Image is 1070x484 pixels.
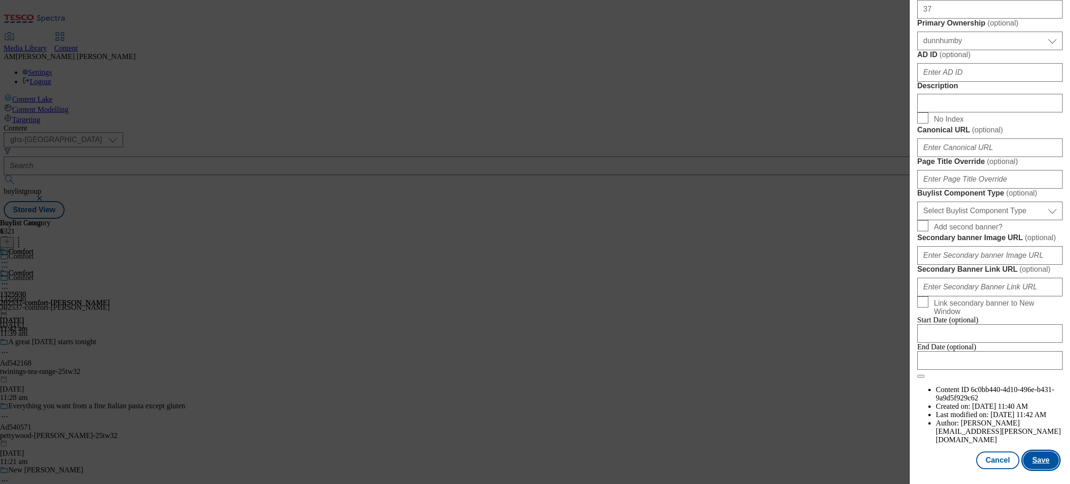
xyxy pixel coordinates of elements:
label: AD ID [917,50,1063,59]
span: ( optional ) [1025,234,1056,242]
input: Enter Date [917,324,1063,343]
label: Secondary banner Image URL [917,233,1063,242]
span: ( optional ) [1019,265,1050,273]
span: Link secondary banner to New Window [934,299,1059,316]
span: [DATE] 11:42 AM [991,411,1046,419]
span: Add second banner? [934,223,1003,231]
input: Enter Secondary Banner Link URL [917,278,1063,296]
span: [PERSON_NAME][EMAIL_ADDRESS][PERSON_NAME][DOMAIN_NAME] [936,419,1061,444]
label: Canonical URL [917,125,1063,135]
span: ( optional ) [972,126,1003,134]
li: Last modified on: [936,411,1063,419]
li: Created on: [936,402,1063,411]
label: Description [917,82,1063,90]
button: Cancel [976,451,1019,469]
button: Save [1023,451,1059,469]
input: Enter Date [917,351,1063,370]
input: Enter Canonical URL [917,138,1063,157]
span: 6c0bb440-4d10-496e-b431-9a9d5f929c62 [936,386,1054,402]
span: ( optional ) [987,157,1018,165]
input: Enter AD ID [917,63,1063,82]
label: Page Title Override [917,157,1063,166]
span: Start Date (optional) [917,316,979,324]
input: Enter Description [917,94,1063,112]
li: Author: [936,419,1063,444]
label: Secondary Banner Link URL [917,265,1063,274]
span: ( optional ) [940,51,971,59]
span: ( optional ) [1006,189,1037,197]
label: Primary Ownership [917,19,1063,28]
span: End Date (optional) [917,343,976,351]
input: Enter Secondary banner Image URL [917,246,1063,265]
span: [DATE] 11:40 AM [972,402,1028,410]
label: Buylist Component Type [917,189,1063,198]
span: No Index [934,115,964,124]
li: Content ID [936,386,1063,402]
span: ( optional ) [987,19,1018,27]
input: Enter Page Title Override [917,170,1063,189]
